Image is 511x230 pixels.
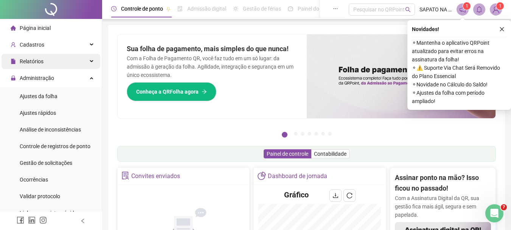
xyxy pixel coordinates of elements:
[485,204,503,222] iframe: Intercom live chat
[314,132,318,136] button: 5
[121,6,163,12] span: Controle de ponto
[20,25,51,31] span: Página inicial
[127,44,298,54] h2: Sua folha de pagamento, mais simples do que nunca!
[301,132,304,136] button: 3
[20,110,56,116] span: Ajustes rápidos
[419,5,452,14] span: SAPATO NA REDE LTDA
[136,88,199,96] span: Conheça a QRFolha agora
[20,75,54,81] span: Administração
[499,3,502,9] span: 1
[288,6,293,11] span: dashboard
[243,6,281,12] span: Gestão de férias
[499,27,505,32] span: close
[496,2,504,10] sup: Atualize o seu contato no menu Meus Dados
[490,4,502,15] img: 63277
[111,6,116,11] span: clock-circle
[412,39,506,64] span: ⚬ Mantenha o aplicativo QRPoint atualizado para evitar erros na assinatura da folha!
[321,132,325,136] button: 6
[20,93,57,99] span: Ajustes da folha
[395,172,491,194] h2: Assinar ponto na mão? Isso ficou no passado!
[11,42,16,47] span: user-add
[268,170,327,183] div: Dashboard de jornada
[412,89,506,105] span: ⚬ Ajustes da folha com período ampliado!
[11,59,16,64] span: file
[20,160,72,166] span: Gestão de solicitações
[328,132,332,136] button: 7
[233,6,238,11] span: sun
[127,82,216,101] button: Conheça a QRFolha agora
[20,143,90,149] span: Controle de registros de ponto
[20,127,81,133] span: Análise de inconsistências
[307,34,496,118] img: banner%2F8d14a306-6205-4263-8e5b-06e9a85ad873.png
[20,193,60,199] span: Validar protocolo
[412,25,439,33] span: Novidades !
[298,6,327,12] span: Painel do DP
[39,216,47,224] span: instagram
[395,194,491,219] p: Com a Assinatura Digital da QR, sua gestão fica mais ágil, segura e sem papelada.
[11,25,16,31] span: home
[202,89,207,94] span: arrow-right
[405,7,411,13] span: search
[466,3,468,9] span: 1
[282,132,287,138] button: 1
[20,210,77,216] span: Link para registro rápido
[20,58,43,64] span: Relatórios
[476,6,483,13] span: bell
[308,132,311,136] button: 4
[177,6,183,11] span: file-done
[20,42,44,48] span: Cadastros
[11,75,16,81] span: lock
[166,7,171,11] span: pushpin
[463,2,471,10] sup: 1
[412,80,506,89] span: ⚬ Novidade no Cálculo do Saldo!
[28,216,36,224] span: linkedin
[80,218,85,224] span: left
[17,216,24,224] span: facebook
[127,54,298,79] p: Com a Folha de Pagamento QR, você faz tudo em um só lugar: da admissão à geração da folha. Agilid...
[314,151,346,157] span: Contabilidade
[332,192,339,199] span: download
[501,204,507,210] span: 7
[412,64,506,80] span: ⚬ ⚠️ Suporte Via Chat Será Removido do Plano Essencial
[267,151,308,157] span: Painel de controle
[459,6,466,13] span: notification
[294,132,298,136] button: 2
[20,177,48,183] span: Ocorrências
[284,189,309,200] h4: Gráfico
[258,172,266,180] span: pie-chart
[333,6,338,11] span: ellipsis
[131,170,180,183] div: Convites enviados
[346,192,353,199] span: reload
[187,6,226,12] span: Admissão digital
[121,172,129,180] span: solution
